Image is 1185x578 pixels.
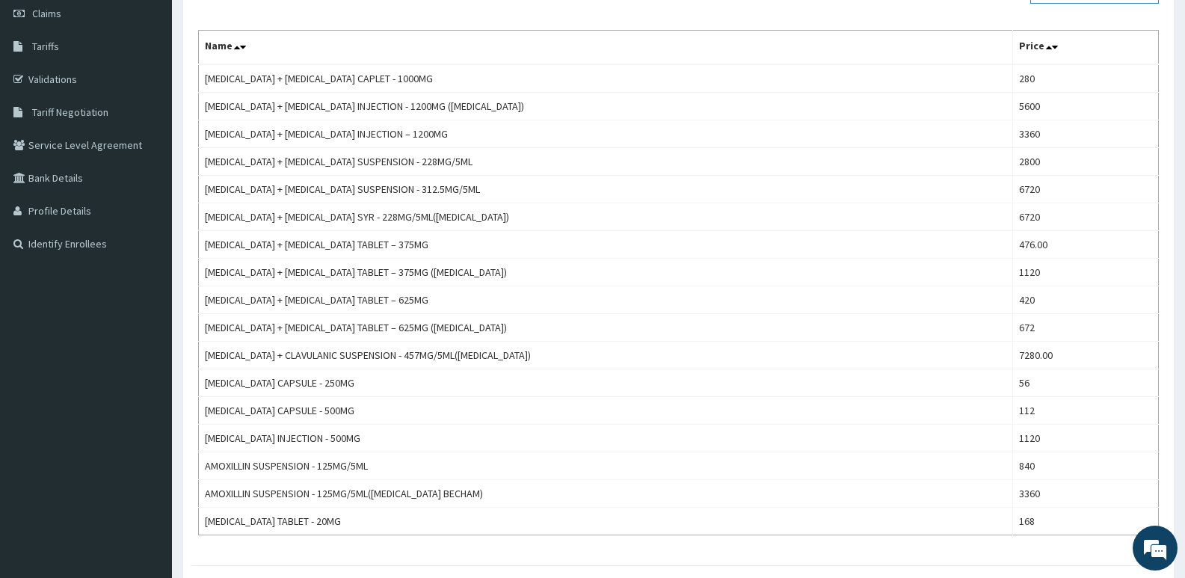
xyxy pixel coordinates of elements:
td: [MEDICAL_DATA] + CLAVULANIC SUSPENSION - 457MG/5ML([MEDICAL_DATA]) [199,342,1013,369]
td: [MEDICAL_DATA] + [MEDICAL_DATA] TABLET – 625MG [199,286,1013,314]
td: AMOXILLIN SUSPENSION - 125MG/5ML [199,452,1013,480]
td: [MEDICAL_DATA] CAPSULE - 250MG [199,369,1013,397]
td: [MEDICAL_DATA] TABLET - 20MG [199,508,1013,535]
td: [MEDICAL_DATA] + [MEDICAL_DATA] SYR - 228MG/5ML([MEDICAL_DATA]) [199,203,1013,231]
td: [MEDICAL_DATA] INJECTION - 500MG [199,425,1013,452]
td: [MEDICAL_DATA] CAPSULE - 500MG [199,397,1013,425]
td: 840 [1013,452,1159,480]
td: 56 [1013,369,1159,397]
td: 3360 [1013,120,1159,148]
div: Minimize live chat window [245,7,281,43]
td: [MEDICAL_DATA] + [MEDICAL_DATA] TABLET – 375MG ([MEDICAL_DATA]) [199,259,1013,286]
td: [MEDICAL_DATA] + [MEDICAL_DATA] INJECTION - 1200MG ([MEDICAL_DATA]) [199,93,1013,120]
td: 5600 [1013,93,1159,120]
td: 6720 [1013,176,1159,203]
td: 476.00 [1013,231,1159,259]
span: Tariff Negotiation [32,105,108,119]
th: Price [1013,31,1159,65]
td: [MEDICAL_DATA] + [MEDICAL_DATA] INJECTION – 1200MG [199,120,1013,148]
textarea: Type your message and hit 'Enter' [7,408,285,461]
td: 6720 [1013,203,1159,231]
td: 280 [1013,64,1159,93]
span: Tariffs [32,40,59,53]
td: 7280.00 [1013,342,1159,369]
span: We're online! [87,188,206,339]
td: 112 [1013,397,1159,425]
td: 1120 [1013,259,1159,286]
td: [MEDICAL_DATA] + [MEDICAL_DATA] SUSPENSION - 312.5MG/5ML [199,176,1013,203]
td: [MEDICAL_DATA] + [MEDICAL_DATA] TABLET – 625MG ([MEDICAL_DATA]) [199,314,1013,342]
td: 2800 [1013,148,1159,176]
div: Chat with us now [78,84,251,103]
td: 672 [1013,314,1159,342]
td: 168 [1013,508,1159,535]
img: d_794563401_company_1708531726252_794563401 [28,75,61,112]
td: AMOXILLIN SUSPENSION - 125MG/5ML([MEDICAL_DATA] BECHAM) [199,480,1013,508]
th: Name [199,31,1013,65]
td: 3360 [1013,480,1159,508]
td: 420 [1013,286,1159,314]
span: Claims [32,7,61,20]
td: [MEDICAL_DATA] + [MEDICAL_DATA] SUSPENSION - 228MG/5ML [199,148,1013,176]
td: [MEDICAL_DATA] + [MEDICAL_DATA] TABLET – 375MG [199,231,1013,259]
td: [MEDICAL_DATA] + [MEDICAL_DATA] CAPLET - 1000MG [199,64,1013,93]
td: 1120 [1013,425,1159,452]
